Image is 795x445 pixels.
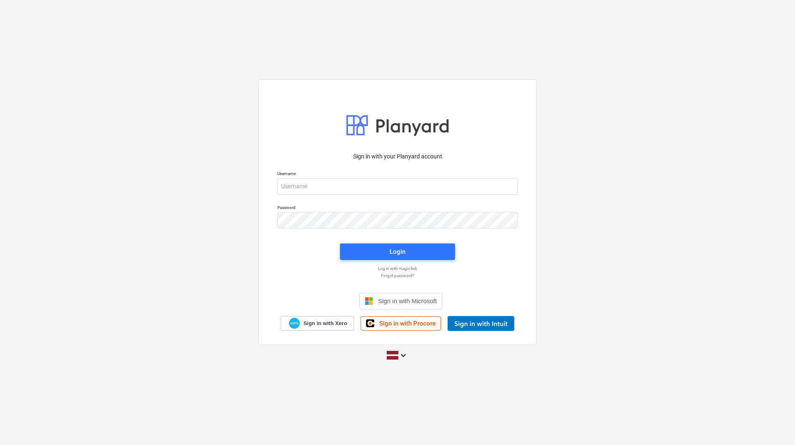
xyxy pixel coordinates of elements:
[281,316,354,331] a: Sign in with Xero
[390,246,405,257] div: Login
[277,171,518,178] p: Username
[277,178,518,195] input: Username
[304,320,347,327] span: Sign in with Xero
[378,297,437,304] span: Sign in with Microsoft
[273,273,522,278] a: Forgot password?
[277,152,518,161] p: Sign in with your Planyard account
[365,297,373,305] img: Microsoft logo
[398,350,408,360] i: keyboard_arrow_down
[361,316,441,331] a: Sign in with Procore
[273,266,522,271] a: Log in with magic link
[289,318,300,329] img: Xero logo
[340,243,455,260] button: Login
[379,320,436,327] span: Sign in with Procore
[277,205,518,212] p: Password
